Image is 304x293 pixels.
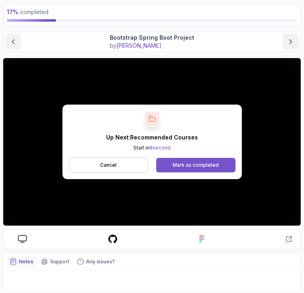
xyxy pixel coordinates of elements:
span: 8 second [149,145,171,151]
p: Bootstrap Spring Boot Project [110,34,194,42]
a: course repo [101,234,124,244]
button: notes button [7,256,36,267]
span: completed [7,8,48,15]
p: Support [50,259,69,265]
p: Up Next: Recommended Courses [106,133,198,141]
p: Cancel [100,162,117,168]
button: previous content [5,34,21,50]
p: Any issues? [86,259,115,265]
p: by [110,42,194,50]
button: Support button [38,256,72,267]
p: Start in [106,145,198,151]
a: course slides [12,235,33,243]
iframe: 2 - Bootstrap Spring Boot Project [3,58,301,226]
button: Cancel [69,158,149,173]
p: Notes [19,259,33,265]
button: Feedback button [74,256,118,267]
span: [PERSON_NAME] [117,42,161,49]
div: Mark as completed [173,162,219,168]
button: Mark as completed [156,158,235,172]
span: 17 % [7,8,18,15]
button: next content [283,34,299,50]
